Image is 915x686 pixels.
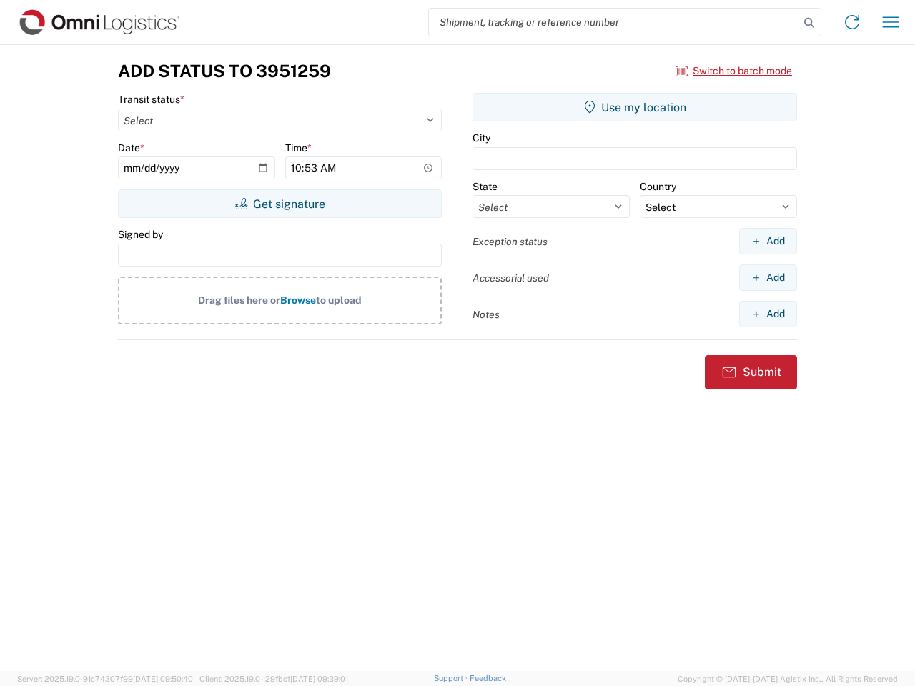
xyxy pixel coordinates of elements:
[640,180,676,193] label: Country
[199,675,348,683] span: Client: 2025.19.0-129fbcf
[473,180,498,193] label: State
[290,675,348,683] span: [DATE] 09:39:01
[285,141,312,154] label: Time
[473,235,548,248] label: Exception status
[118,189,442,218] button: Get signature
[473,272,549,284] label: Accessorial used
[133,675,193,683] span: [DATE] 09:50:40
[198,294,280,306] span: Drag files here or
[429,9,799,36] input: Shipment, tracking or reference number
[118,93,184,106] label: Transit status
[118,61,331,81] h3: Add Status to 3951259
[739,301,797,327] button: Add
[470,674,506,682] a: Feedback
[678,672,898,685] span: Copyright © [DATE]-[DATE] Agistix Inc., All Rights Reserved
[739,228,797,254] button: Add
[739,264,797,291] button: Add
[434,674,470,682] a: Support
[473,308,500,321] label: Notes
[118,141,144,154] label: Date
[705,355,797,389] button: Submit
[17,675,193,683] span: Server: 2025.19.0-91c74307f99
[473,131,490,144] label: City
[316,294,362,306] span: to upload
[280,294,316,306] span: Browse
[473,93,797,121] button: Use my location
[118,228,163,241] label: Signed by
[676,59,792,83] button: Switch to batch mode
